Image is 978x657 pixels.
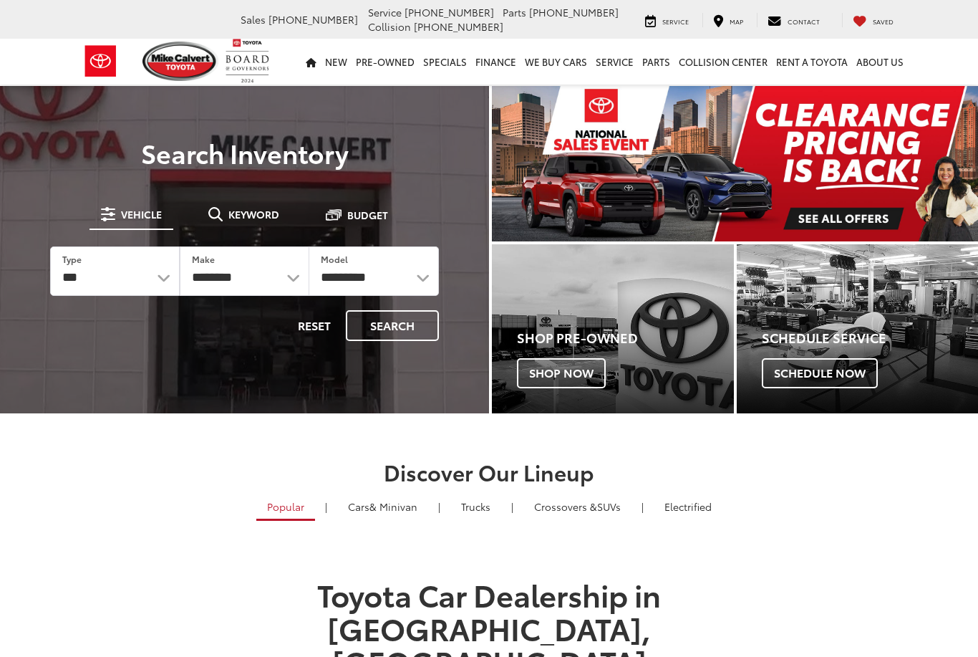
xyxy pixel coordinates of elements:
span: Service [662,16,689,26]
a: Home [301,39,321,85]
span: [PHONE_NUMBER] [405,5,494,19]
a: Trucks [450,494,501,519]
li: | [508,499,517,514]
span: Parts [503,5,526,19]
span: [PHONE_NUMBER] [268,12,358,27]
a: Parts [638,39,674,85]
a: Finance [471,39,521,85]
h2: Discover Our Lineup [81,460,897,484]
span: Service [368,5,402,19]
li: | [435,499,444,514]
a: Map [702,13,754,27]
span: Crossovers & [534,499,597,514]
a: About Us [852,39,908,85]
span: Shop Now [517,358,606,388]
span: Sales [241,12,266,27]
a: Electrified [654,494,722,519]
a: SUVs [523,494,631,519]
button: Search [346,310,439,341]
h3: Search Inventory [30,138,459,167]
div: Toyota [492,244,734,413]
a: Service [634,13,699,27]
a: WE BUY CARS [521,39,591,85]
span: [PHONE_NUMBER] [529,5,619,19]
span: & Minivan [369,499,417,514]
label: Type [62,253,82,265]
span: Collision [368,19,411,34]
span: Keyword [228,209,279,219]
span: Vehicle [121,209,162,219]
span: [PHONE_NUMBER] [414,19,503,34]
li: | [638,499,647,514]
img: Clearance Pricing Is Back [492,86,978,241]
img: Mike Calvert Toyota [142,42,218,81]
a: Contact [757,13,831,27]
span: Map [730,16,743,26]
a: My Saved Vehicles [842,13,904,27]
span: Saved [873,16,894,26]
section: Carousel section with vehicle pictures - may contain disclaimers. [492,86,978,241]
label: Make [192,253,215,265]
li: | [321,499,331,514]
a: Cars [337,494,428,519]
h4: Shop Pre-Owned [517,331,734,345]
span: Budget [347,210,388,220]
button: Reset [286,310,343,341]
a: Popular [256,494,315,521]
span: Schedule Now [762,358,878,388]
a: Service [591,39,638,85]
a: Collision Center [674,39,772,85]
img: Toyota [74,38,127,85]
a: Rent a Toyota [772,39,852,85]
a: Shop Pre-Owned Shop Now [492,244,734,413]
label: Model [321,253,348,265]
a: New [321,39,352,85]
a: Specials [419,39,471,85]
div: carousel slide number 1 of 1 [492,86,978,241]
span: Contact [788,16,820,26]
a: Pre-Owned [352,39,419,85]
